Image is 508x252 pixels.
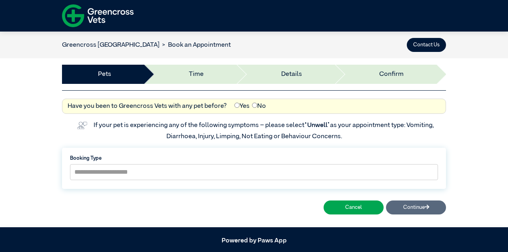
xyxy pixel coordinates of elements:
[98,69,111,79] a: Pets
[234,101,250,111] label: Yes
[70,155,438,162] label: Booking Type
[160,40,231,50] li: Book an Appointment
[74,119,90,132] img: vet
[407,38,446,52] button: Contact Us
[252,103,257,108] input: No
[234,103,240,108] input: Yes
[62,42,160,48] a: Greencross [GEOGRAPHIC_DATA]
[62,40,231,50] nav: breadcrumb
[304,122,330,129] span: “Unwell”
[94,122,435,140] label: If your pet is experiencing any of the following symptoms – please select as your appointment typ...
[62,2,134,30] img: f-logo
[324,200,384,214] button: Cancel
[68,101,227,111] label: Have you been to Greencross Vets with any pet before?
[252,101,266,111] label: No
[62,237,446,245] h5: Powered by Paws App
